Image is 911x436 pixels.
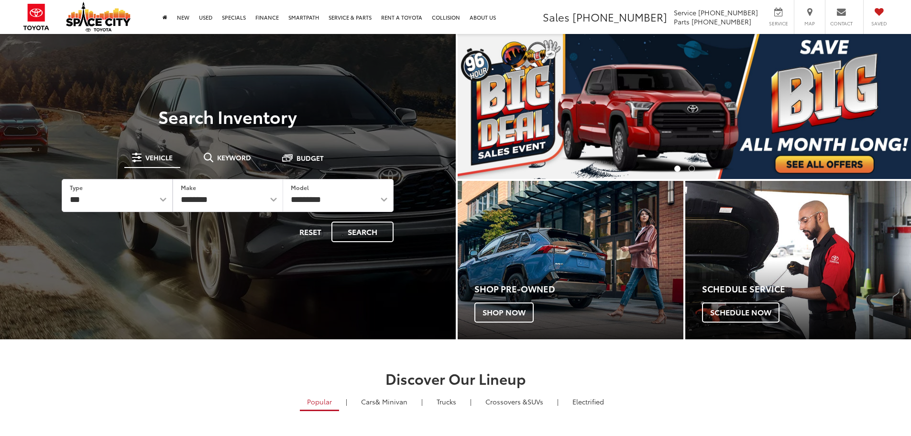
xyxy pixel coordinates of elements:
[674,166,681,172] li: Go to slide number 1.
[685,181,911,339] div: Toyota
[181,183,196,191] label: Make
[458,181,683,339] div: Toyota
[698,8,758,17] span: [PHONE_NUMBER]
[331,222,394,242] button: Search
[691,17,751,26] span: [PHONE_NUMBER]
[354,393,415,410] a: Cars
[468,397,474,406] li: |
[565,393,611,410] a: Electrified
[375,397,407,406] span: & Minivan
[66,2,131,32] img: Space City Toyota
[543,9,570,24] span: Sales
[674,8,696,17] span: Service
[419,397,425,406] li: |
[458,53,526,160] button: Click to view previous picture.
[296,155,324,161] span: Budget
[343,397,350,406] li: |
[768,20,789,27] span: Service
[291,222,329,242] button: Reset
[478,393,550,410] a: SUVs
[555,397,561,406] li: |
[300,393,339,411] a: Popular
[217,154,251,161] span: Keyword
[868,20,889,27] span: Saved
[485,397,527,406] span: Crossovers &
[685,181,911,339] a: Schedule Service Schedule Now
[674,17,690,26] span: Parts
[830,20,853,27] span: Contact
[689,166,695,172] li: Go to slide number 2.
[474,302,534,323] span: Shop Now
[799,20,820,27] span: Map
[474,284,683,294] h4: Shop Pre-Owned
[291,183,309,191] label: Model
[145,154,173,161] span: Vehicle
[429,393,463,410] a: Trucks
[458,181,683,339] a: Shop Pre-Owned Shop Now
[843,53,911,160] button: Click to view next picture.
[40,107,416,126] h3: Search Inventory
[702,284,911,294] h4: Schedule Service
[572,9,667,24] span: [PHONE_NUMBER]
[702,302,779,323] span: Schedule Now
[70,183,83,191] label: Type
[119,370,793,386] h2: Discover Our Lineup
